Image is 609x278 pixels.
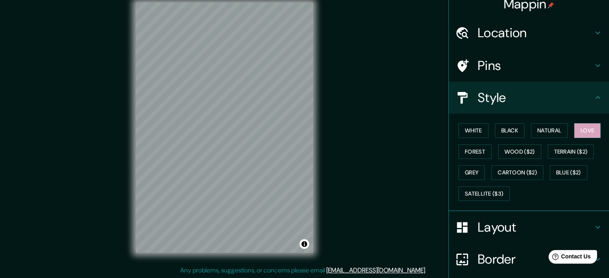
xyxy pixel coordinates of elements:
div: Layout [449,211,609,243]
div: . [426,266,428,275]
button: Blue ($2) [550,165,587,180]
div: Location [449,17,609,49]
div: Pins [449,50,609,82]
h4: Location [478,25,593,41]
button: Toggle attribution [299,239,309,249]
a: [EMAIL_ADDRESS][DOMAIN_NAME] [326,266,425,274]
div: . [428,266,429,275]
button: Satellite ($3) [458,186,510,201]
canvas: Map [136,2,313,253]
button: White [458,123,488,138]
button: Terrain ($2) [548,144,594,159]
h4: Pins [478,58,593,74]
button: Forest [458,144,492,159]
img: pin-icon.png [548,2,554,8]
h4: Border [478,251,593,267]
button: Cartoon ($2) [491,165,543,180]
h4: Layout [478,219,593,235]
button: Wood ($2) [498,144,541,159]
p: Any problems, suggestions, or concerns please email . [180,266,426,275]
div: Style [449,82,609,114]
button: Black [495,123,525,138]
iframe: Help widget launcher [538,247,600,269]
h4: Style [478,90,593,106]
button: Natural [531,123,568,138]
div: Border [449,243,609,275]
button: Love [574,123,601,138]
button: Grey [458,165,485,180]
